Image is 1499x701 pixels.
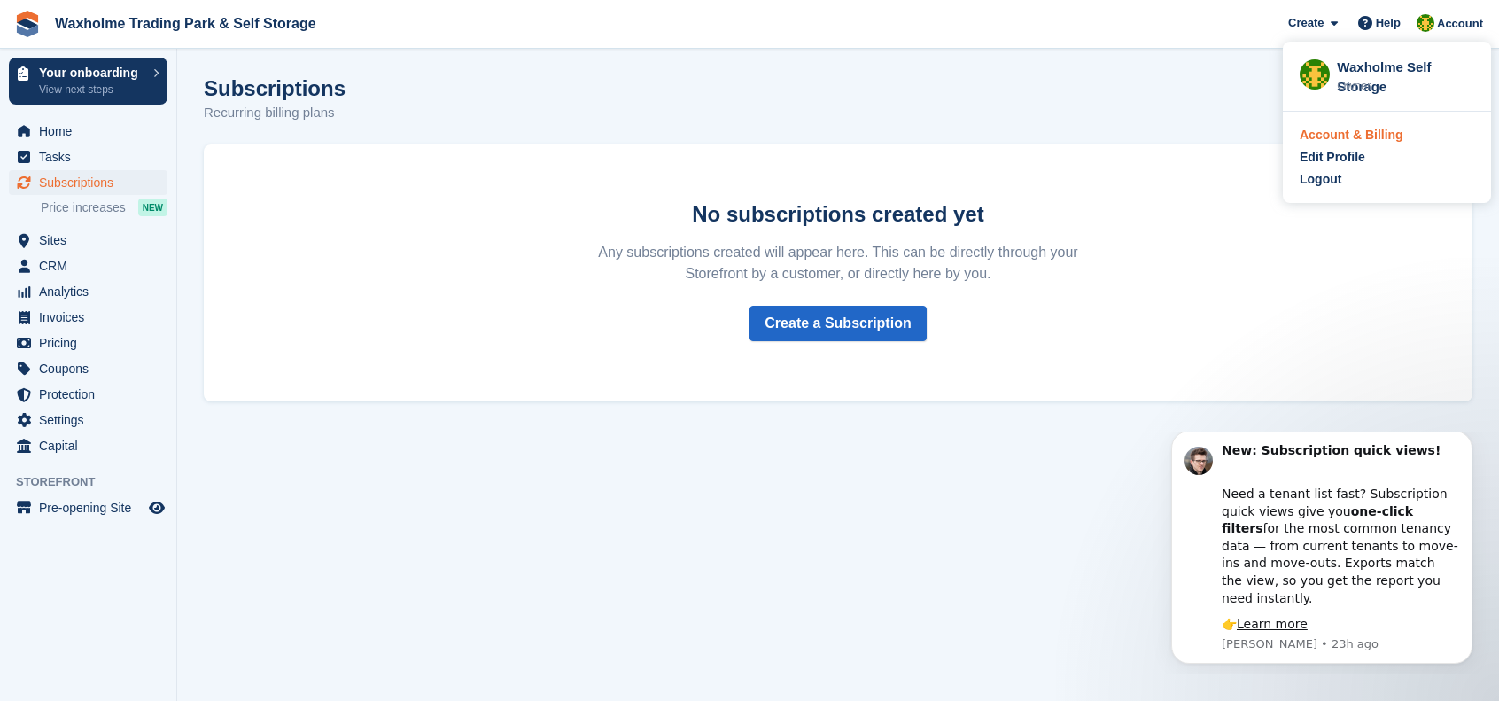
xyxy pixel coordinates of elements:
a: menu [9,170,167,195]
span: Help [1376,14,1401,32]
span: Subscriptions [39,170,145,195]
div: Edit Profile [1300,148,1365,167]
a: Logout [1300,170,1474,189]
div: Waxholme Self Storage [1337,58,1474,74]
a: menu [9,279,167,304]
span: Settings [39,408,145,432]
span: Capital [39,433,145,458]
span: CRM [39,253,145,278]
span: Storefront [16,473,176,491]
strong: No subscriptions created yet [692,202,983,226]
p: Any subscriptions created will appear here. This can be directly through your Storefront by a cus... [579,242,1097,284]
a: menu [9,144,167,169]
p: View next steps [39,82,144,97]
a: Price increases NEW [41,198,167,217]
div: Logout [1300,170,1341,189]
img: Waxholme Self Storage [1417,14,1434,32]
span: Pre-opening Site [39,495,145,520]
div: Need a tenant list fast? Subscription quick views give you for the most common tenancy data — fro... [77,35,315,175]
a: Preview store [146,497,167,518]
a: menu [9,253,167,278]
img: Waxholme Self Storage [1300,59,1330,90]
a: menu [9,119,167,144]
div: Account & Billing [1300,126,1403,144]
a: Create a Subscription [749,306,926,341]
span: Invoices [39,305,145,330]
span: Price increases [41,199,126,216]
a: menu [9,408,167,432]
a: menu [9,356,167,381]
a: Your onboarding View next steps [9,58,167,105]
span: Coupons [39,356,145,381]
iframe: Intercom notifications message [1145,432,1499,674]
span: Home [39,119,145,144]
span: Tasks [39,144,145,169]
a: Waxholme Trading Park & Self Storage [48,9,323,38]
a: menu [9,305,167,330]
p: Recurring billing plans [204,103,346,123]
span: Create [1288,14,1324,32]
a: menu [9,433,167,458]
span: Protection [39,382,145,407]
h1: Subscriptions [204,76,346,100]
b: New: Subscription quick views! [77,11,296,25]
div: 👉 [77,183,315,201]
a: menu [9,331,167,355]
div: Owner [1337,77,1474,95]
div: NEW [138,199,167,216]
span: Analytics [39,279,145,304]
p: Message from Steven, sent 23h ago [77,204,315,220]
p: Your onboarding [39,66,144,79]
span: Account [1437,15,1483,33]
img: stora-icon-8386f47178a22dfd0bd8f6a31ec36ba5ce8667c1dd55bd0f319d3a0aa187defe.svg [14,11,41,37]
div: Message content [77,10,315,201]
a: Edit Profile [1300,148,1474,167]
a: Account & Billing [1300,126,1474,144]
a: menu [9,382,167,407]
a: Learn more [92,184,163,199]
a: menu [9,495,167,520]
a: menu [9,228,167,253]
span: Pricing [39,331,145,355]
img: Profile image for Steven [40,14,68,43]
span: Sites [39,228,145,253]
